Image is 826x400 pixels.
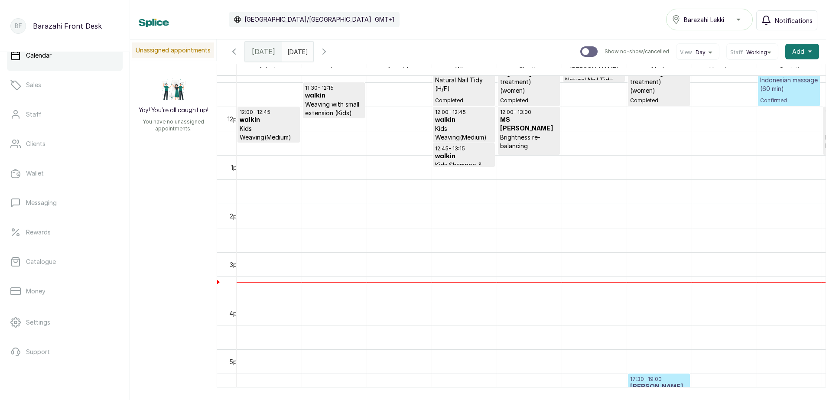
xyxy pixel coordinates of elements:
[7,220,123,244] a: Rewards
[26,228,51,237] p: Rewards
[139,106,208,115] h2: Yay! You’re all caught up!
[605,48,669,55] p: Show no-show/cancelled
[7,250,123,274] a: Catalogue
[252,46,275,57] span: [DATE]
[760,93,818,104] p: Confirmed
[26,81,41,89] p: Sales
[435,109,493,116] p: 12:00 - 12:45
[7,73,123,97] a: Sales
[500,95,558,104] p: Completed
[26,169,44,178] p: Wallet
[245,42,282,62] div: [DATE]
[7,340,123,364] a: Support
[454,64,475,75] span: Wizzy
[760,76,818,93] p: Indonesian massage (60 min)
[305,85,363,91] p: 11:30 - 12:15
[240,116,298,124] h3: walkin
[7,369,123,393] button: Logout
[435,124,493,142] p: Kids Weaving(Medium)
[500,116,558,133] h3: MS [PERSON_NAME]
[385,64,413,75] span: Ayomide
[228,260,244,269] div: 3pm
[244,15,371,24] p: [GEOGRAPHIC_DATA]/[GEOGRAPHIC_DATA]
[568,64,621,75] span: [PERSON_NAME]
[775,16,813,25] span: Notifications
[26,110,42,119] p: Staff
[257,64,281,75] span: Adeola
[684,15,724,24] span: Barazahi Lekki
[778,64,801,75] span: Suciati
[15,22,22,30] p: BF
[240,109,298,116] p: 12:00 - 12:45
[746,49,767,56] span: Working
[26,257,56,266] p: Catalogue
[26,287,46,296] p: Money
[435,152,493,161] h3: walkin
[228,309,244,318] div: 4pm
[696,49,706,56] span: Day
[305,100,363,117] p: Weaving with small extension (Kids)
[228,211,244,221] div: 2pm
[435,116,493,124] h3: walkin
[375,15,394,24] p: GMT+1
[500,109,558,116] p: 12:00 - 13:00
[565,76,623,93] p: Natural Nail Tidy (Feet)
[708,64,741,75] span: Happiness
[500,133,558,159] p: Brightness re-balancing treatment
[435,76,493,93] p: Natural Nail Tidy (H/F)
[7,43,123,68] a: Calendar
[630,383,688,391] h3: [PERSON_NAME]
[435,161,493,178] p: Kids Shampoo & Dry (Normal)
[7,132,123,156] a: Clients
[666,9,753,30] button: Barazahi Lekki
[680,49,692,56] span: View
[7,310,123,335] a: Settings
[517,64,541,75] span: Charity
[228,357,244,366] div: 5pm
[26,51,52,60] p: Calendar
[135,118,211,132] p: You have no unassigned appointments.
[305,91,363,100] h3: walkin
[7,191,123,215] a: Messaging
[26,318,50,327] p: Settings
[500,60,558,95] p: Marrakechi Hamam (Lightening treatment) (women)
[435,93,493,104] p: Completed
[435,145,493,152] p: 12:45 - 13:15
[730,49,743,56] span: Staff
[630,376,688,383] p: 17:30 - 19:00
[229,163,244,172] div: 1pm
[7,102,123,127] a: Staff
[7,161,123,185] a: Wallet
[630,95,688,104] p: Completed
[650,64,669,75] span: Made
[630,60,688,95] p: Traditional Hamam (Exfoliating treatment) (women)
[680,49,715,56] button: ViewDay
[26,140,46,148] p: Clients
[730,49,774,56] button: StaffWorking
[756,10,817,30] button: Notifications
[792,47,804,56] span: Add
[26,198,57,207] p: Messaging
[240,124,298,142] p: Kids Weaving(Medium)
[7,279,123,303] a: Money
[226,114,244,124] div: 12pm
[26,348,50,356] p: Support
[327,64,341,75] span: Joy
[785,44,819,59] button: Add
[33,21,102,31] p: Barazahi Front Desk
[132,42,214,58] p: Unassigned appointments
